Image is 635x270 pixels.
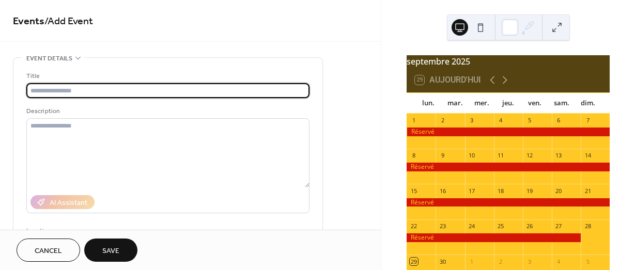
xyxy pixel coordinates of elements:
[407,163,610,171] div: Réservé
[497,258,505,265] div: 2
[442,93,469,114] div: mar.
[526,258,534,265] div: 3
[407,198,610,207] div: Réservé
[555,187,563,195] div: 20
[439,223,446,230] div: 23
[584,258,592,265] div: 5
[410,117,417,124] div: 1
[407,233,580,242] div: Réservé
[526,223,534,230] div: 26
[26,53,72,64] span: Event details
[439,117,446,124] div: 2
[497,152,505,160] div: 11
[548,93,575,114] div: sam.
[555,152,563,160] div: 13
[410,187,417,195] div: 15
[407,128,610,136] div: Réservé
[468,93,495,114] div: mer.
[584,152,592,160] div: 14
[468,152,476,160] div: 10
[495,93,522,114] div: jeu.
[526,152,534,160] div: 12
[575,93,601,114] div: dim.
[13,11,44,31] a: Events
[439,258,446,265] div: 30
[84,239,137,262] button: Save
[584,223,592,230] div: 28
[526,187,534,195] div: 19
[407,55,610,68] div: septembre 2025
[468,117,476,124] div: 3
[415,93,442,114] div: lun.
[555,258,563,265] div: 4
[410,152,417,160] div: 8
[410,223,417,230] div: 22
[44,11,93,31] span: / Add Event
[102,246,119,257] span: Save
[439,187,446,195] div: 16
[26,226,307,236] div: Location
[497,223,505,230] div: 25
[521,93,548,114] div: ven.
[26,106,307,117] div: Description
[468,187,476,195] div: 17
[410,258,417,265] div: 29
[555,223,563,230] div: 27
[584,187,592,195] div: 21
[468,258,476,265] div: 1
[26,71,307,82] div: Title
[555,117,563,124] div: 6
[584,117,592,124] div: 7
[35,246,62,257] span: Cancel
[439,152,446,160] div: 9
[17,239,80,262] button: Cancel
[468,223,476,230] div: 24
[497,117,505,124] div: 4
[526,117,534,124] div: 5
[497,187,505,195] div: 18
